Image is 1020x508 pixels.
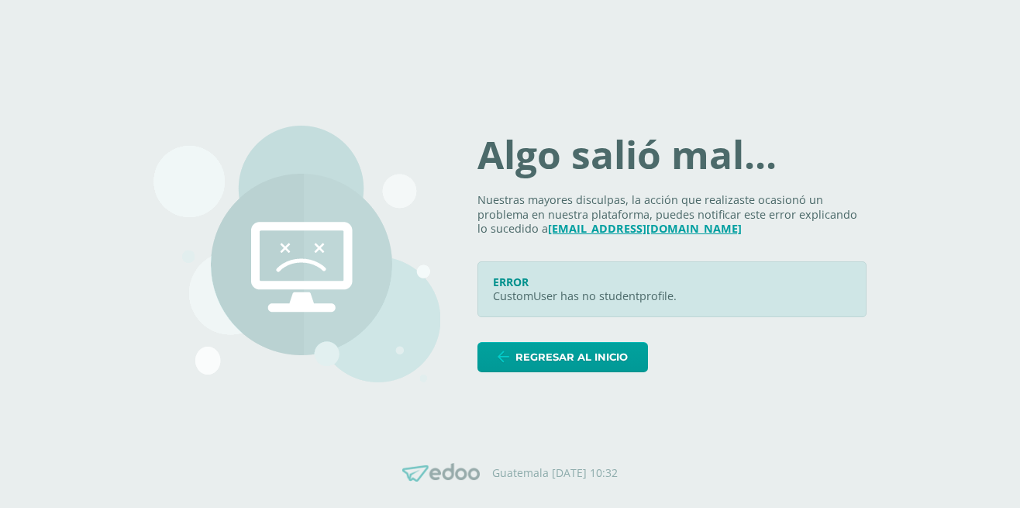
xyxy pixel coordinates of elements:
[548,221,742,236] a: [EMAIL_ADDRESS][DOMAIN_NAME]
[492,466,618,480] p: Guatemala [DATE] 10:32
[477,342,648,372] a: Regresar al inicio
[493,289,851,304] p: CustomUser has no studentprofile.
[477,193,867,237] p: Nuestras mayores disculpas, la acción que realizaste ocasionó un problema en nuestra plataforma, ...
[515,343,628,371] span: Regresar al inicio
[477,136,867,175] h1: Algo salió mal...
[493,275,529,289] span: ERROR
[402,463,480,482] img: Edoo
[153,126,440,382] img: 500.png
